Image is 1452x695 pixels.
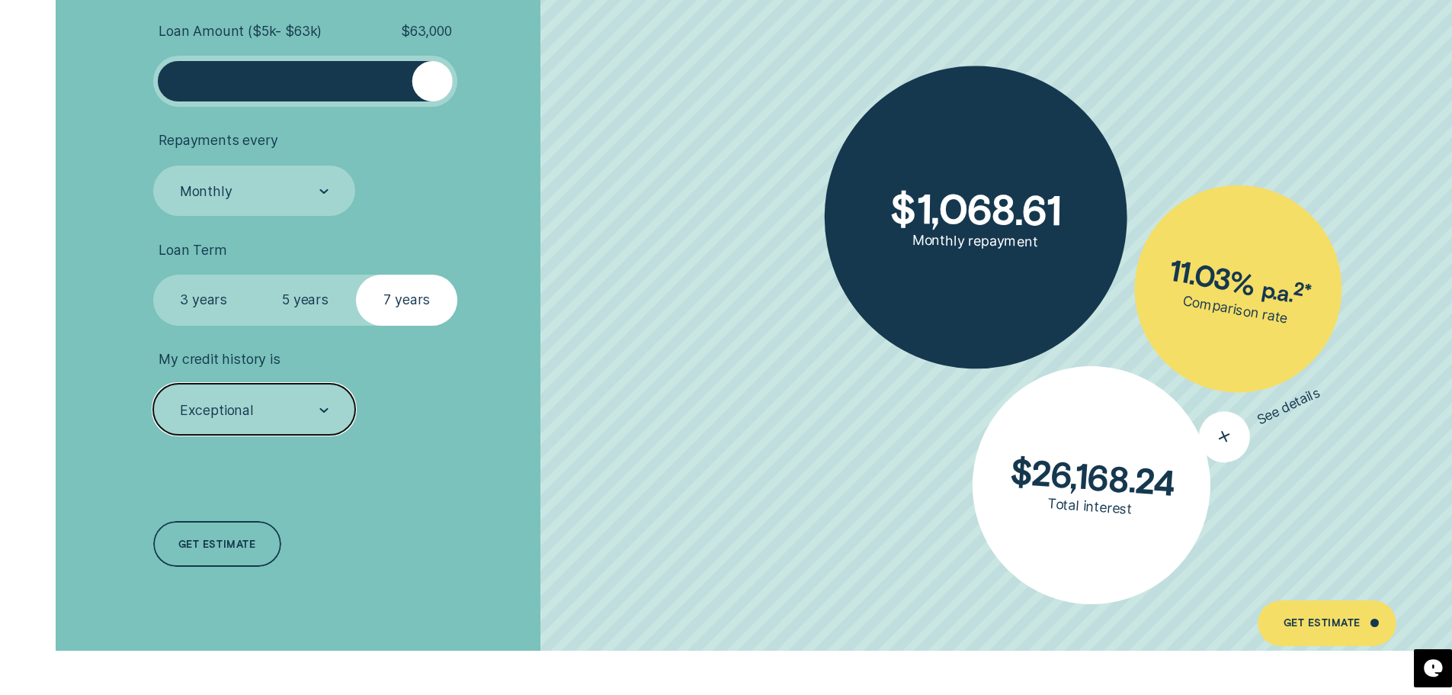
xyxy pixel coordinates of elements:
label: 7 years [356,275,457,326]
span: $ 63,000 [401,23,452,40]
button: See details [1191,369,1329,470]
label: 5 years [255,275,356,326]
a: Get estimate [153,521,281,567]
label: 3 years [153,275,255,326]
span: Repayments every [159,132,277,149]
span: Loan Amount ( $5k - $63k ) [159,23,322,40]
span: Loan Term [159,242,226,259]
span: My credit history is [159,351,280,368]
span: See details [1255,385,1323,429]
div: Exceptional [180,402,254,419]
a: Get Estimate [1258,600,1396,646]
div: Monthly [180,183,232,200]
